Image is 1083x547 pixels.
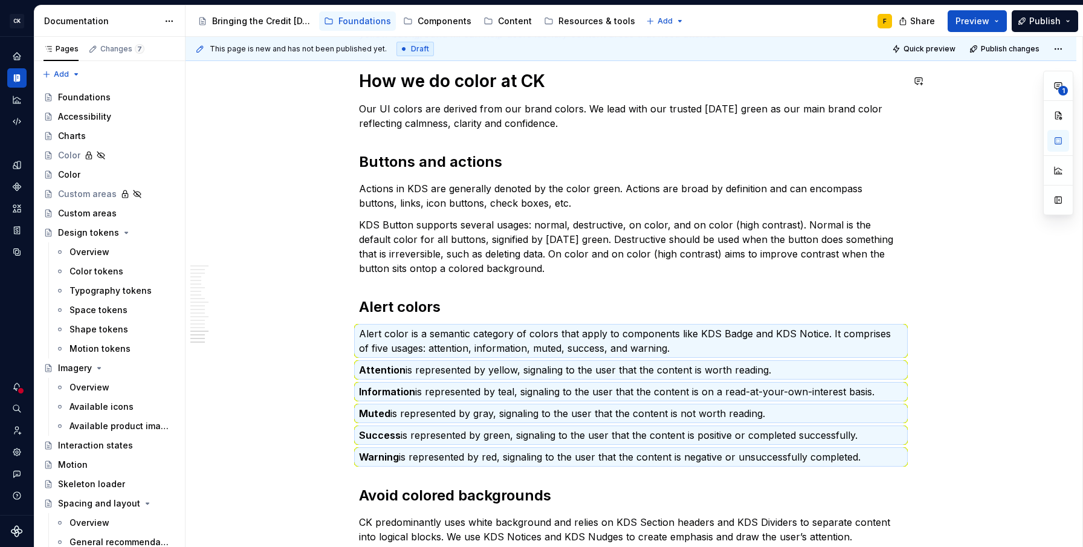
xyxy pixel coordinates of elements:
[888,40,961,57] button: Quick preview
[39,494,180,513] a: Spacing and layout
[359,407,390,419] strong: Muted
[70,265,123,277] div: Color tokens
[642,13,688,30] button: Add
[58,439,133,452] div: Interaction states
[50,378,180,397] a: Overview
[135,44,144,54] span: 7
[50,513,180,532] a: Overview
[1029,15,1061,27] span: Publish
[58,478,125,490] div: Skeleton loader
[7,464,27,484] button: Contact support
[39,165,180,184] a: Color
[904,44,955,54] span: Quick preview
[11,525,23,537] a: Supernova Logo
[7,112,27,131] div: Code automation
[7,377,27,396] button: Notifications
[7,199,27,218] div: Assets
[7,177,27,196] a: Components
[7,242,27,262] a: Data sources
[7,90,27,109] div: Analytics
[981,44,1039,54] span: Publish changes
[359,486,903,505] h2: Avoid colored backgrounds
[54,70,69,79] span: Add
[50,300,180,320] a: Space tokens
[44,44,79,54] div: Pages
[398,11,476,31] a: Components
[50,397,180,416] a: Available icons
[70,517,109,529] div: Overview
[558,15,635,27] div: Resources & tools
[39,358,180,378] a: Imagery
[893,10,943,32] button: Share
[193,11,317,31] a: Bringing the Credit [DATE] brand to life across products
[955,15,989,27] span: Preview
[418,15,471,27] div: Components
[7,221,27,240] a: Storybook stories
[58,130,86,142] div: Charts
[359,429,401,441] strong: Success
[50,339,180,358] a: Motion tokens
[359,363,903,377] p: is represented by yellow, signaling to the user that the content is worth reading.
[100,44,144,54] div: Changes
[39,184,180,204] a: Custom areas
[359,428,903,442] p: is represented by green, signaling to the user that the content is positive or completed successf...
[50,416,180,436] a: Available product imagery
[70,246,109,258] div: Overview
[58,188,117,200] div: Custom areas
[7,155,27,175] a: Design tokens
[210,44,387,54] span: This page is new and has not been published yet.
[58,149,80,161] div: Color
[7,47,27,66] a: Home
[70,323,128,335] div: Shape tokens
[193,9,640,33] div: Page tree
[50,281,180,300] a: Typography tokens
[58,459,88,471] div: Motion
[39,88,180,107] a: Foundations
[1012,10,1078,32] button: Publish
[359,386,415,398] strong: Information
[359,450,903,464] p: is represented by red, signaling to the user that the content is negative or unsuccessfully compl...
[948,10,1007,32] button: Preview
[70,420,169,432] div: Available product imagery
[498,15,532,27] div: Content
[359,515,903,544] p: CK predominantly uses white background and relies on KDS Section headers and KDS Dividers to sepa...
[359,218,903,276] p: KDS Button supports several usages: normal, destructive, on color, and on color (high contrast). ...
[58,362,92,374] div: Imagery
[359,152,903,172] h2: Buttons and actions
[883,16,887,26] div: F
[359,102,903,131] p: Our UI colors are derived from our brand colors. We lead with our trusted [DATE] green as our mai...
[58,497,140,510] div: Spacing and layout
[359,181,903,210] p: Actions in KDS are generally denoted by the color green. Actions are broad by definition and can ...
[2,8,31,34] button: CK
[479,11,537,31] a: Content
[39,455,180,474] a: Motion
[910,15,935,27] span: Share
[50,320,180,339] a: Shape tokens
[50,262,180,281] a: Color tokens
[58,111,111,123] div: Accessibility
[7,68,27,88] a: Documentation
[39,474,180,494] a: Skeleton loader
[58,227,119,239] div: Design tokens
[411,44,429,54] span: Draft
[58,169,80,181] div: Color
[58,207,117,219] div: Custom areas
[39,436,180,455] a: Interaction states
[319,11,396,31] a: Foundations
[39,126,180,146] a: Charts
[7,399,27,418] button: Search ⌘K
[7,442,27,462] a: Settings
[966,40,1045,57] button: Publish changes
[359,384,903,399] p: is represented by teal, signaling to the user that the content is on a read-at-your-own-interest ...
[7,421,27,440] a: Invite team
